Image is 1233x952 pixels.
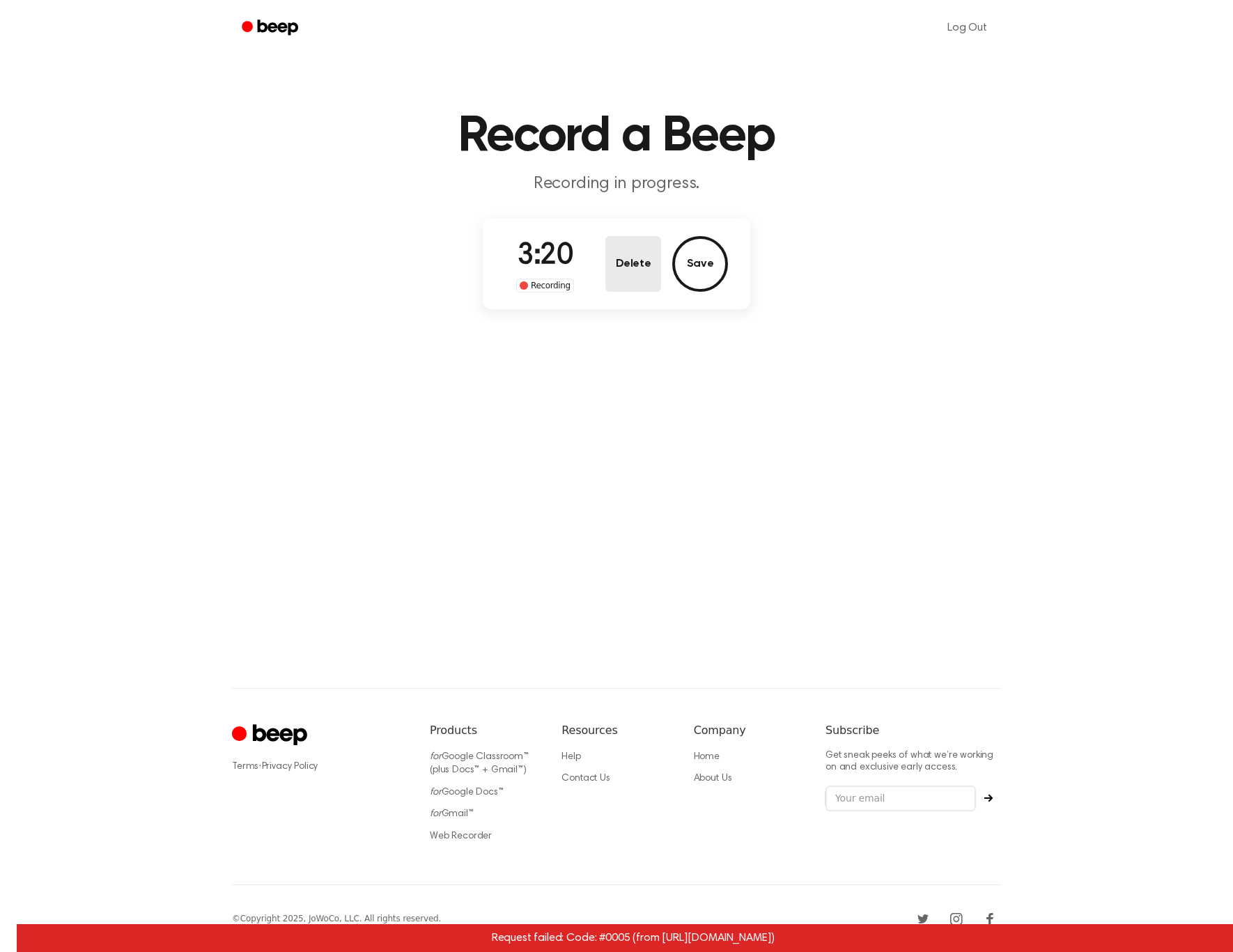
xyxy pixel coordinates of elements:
a: Privacy Policy [262,762,318,772]
div: · [232,760,408,774]
i: for [430,788,442,797]
a: Home [694,752,720,762]
h6: Resources [561,722,671,739]
p: Get sneak peeks of what we’re working on and exclusive early access. [825,750,1001,774]
button: Save Audio Record [672,236,728,292]
h6: Products [430,722,539,739]
a: Web Recorder [430,832,492,841]
input: Your email [825,786,976,812]
a: forGoogle Classroom™ (plus Docs™ + Gmail™) [430,752,529,776]
h1: Record a Beep [260,111,973,162]
a: About Us [694,774,732,783]
a: Twitter [912,907,934,930]
i: for [430,752,442,762]
a: Help [561,752,580,762]
a: Cruip [232,722,311,749]
i: for [430,809,442,819]
a: Beep [232,15,311,42]
p: Recording in progress. [349,173,884,196]
span: 3:20 [517,242,573,271]
button: Subscribe [976,794,1001,802]
h6: Subscribe [825,722,1001,739]
a: Terms [232,762,258,772]
button: Delete Audio Record [605,236,661,292]
a: forGoogle Docs™ [430,788,504,797]
a: Instagram [945,907,968,930]
div: © Copyright 2025, JoWoCo, LLC. All rights reserved. [232,912,441,925]
h6: Company [694,722,803,739]
div: Recording [516,279,574,292]
a: Facebook [979,907,1001,930]
a: Log Out [933,11,1001,45]
a: Contact Us [561,774,610,783]
a: forGmail™ [430,809,474,819]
